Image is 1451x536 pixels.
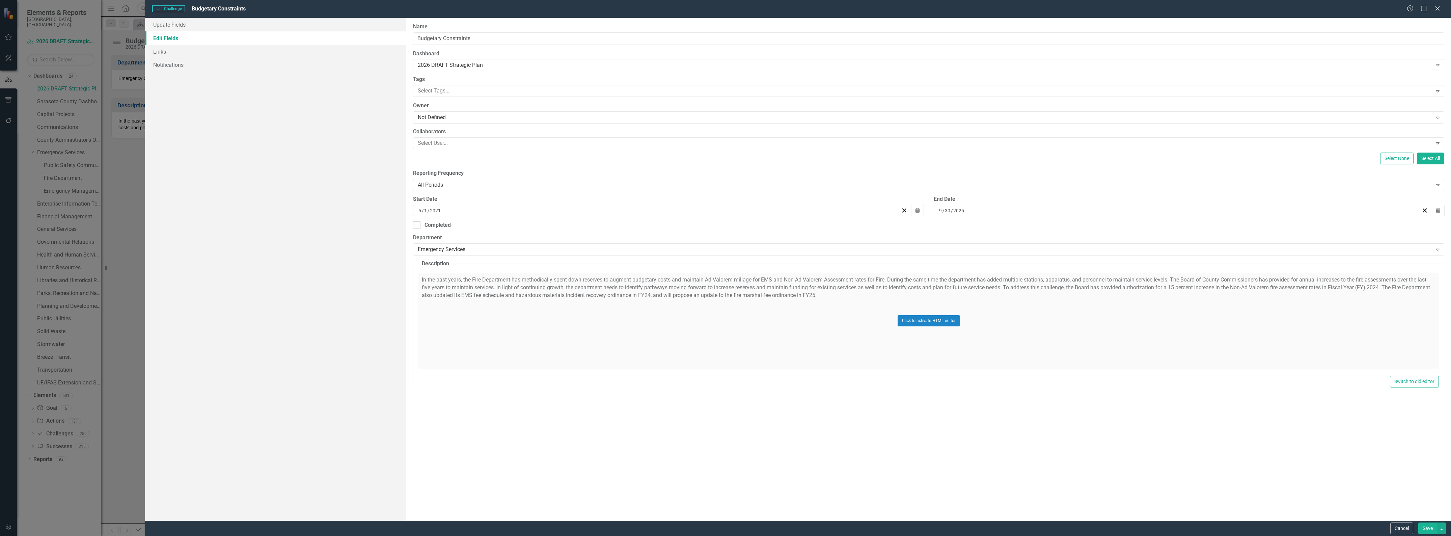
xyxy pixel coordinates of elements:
[413,195,924,203] div: Start Date
[1390,376,1439,387] button: Switch to old editor
[898,315,960,326] button: Click to activate HTML editor
[942,208,944,214] span: /
[413,234,1444,242] label: Department
[425,221,451,229] div: Completed
[145,45,406,58] a: Links
[145,18,406,31] a: Update Fields
[428,208,430,214] span: /
[192,5,246,12] span: Budgetary Constraints
[934,195,1444,203] div: End Date
[418,260,453,268] legend: Description
[413,23,1444,31] label: Name
[413,169,1444,177] label: Reporting Frequency
[951,208,953,214] span: /
[418,114,1432,122] div: Not Defined
[422,208,424,214] span: /
[145,58,406,72] a: Notifications
[145,31,406,45] a: Edit Fields
[152,5,185,12] span: Challenge
[413,50,1444,58] label: Dashboard
[1417,153,1444,164] button: Select All
[418,181,1432,189] div: All Periods
[418,246,1432,253] div: Emergency Services
[1380,153,1414,164] button: Select None
[413,32,1444,45] input: Challenge Name
[1390,522,1413,534] button: Cancel
[413,102,1444,110] label: Owner
[413,76,1444,83] label: Tags
[1418,522,1437,534] button: Save
[418,61,1432,69] div: 2026 DRAFT Strategic Plan
[413,128,1444,136] label: Collaborators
